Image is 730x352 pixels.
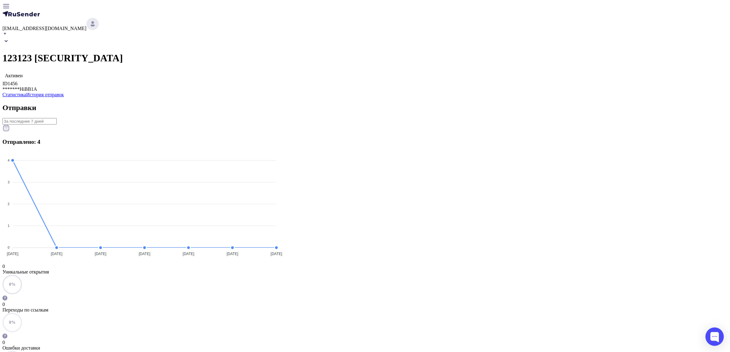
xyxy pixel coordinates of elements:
tspan: [DATE] [271,252,282,256]
div: Ошибки доставки [2,345,728,351]
span: 1456 [8,81,17,86]
tspan: [DATE] [227,252,238,256]
span: [EMAIL_ADDRESS][DOMAIN_NAME] [2,26,86,31]
div: 0 [2,302,728,307]
tspan: [DATE] [95,252,106,256]
tspan: 1 [8,224,10,228]
div: 0 [2,340,728,345]
span: HiBB1A [20,86,37,92]
tspan: 3 [8,180,10,184]
tspan: [DATE] [51,252,63,256]
tspan: 2 [8,202,10,206]
h3: Отправлено: 4 [2,139,728,145]
div: ID [2,81,728,86]
span: Активен [5,73,23,78]
input: Datepicker input [2,118,57,124]
div: Уникальные открытия [2,269,728,275]
tspan: [DATE] [139,252,151,256]
h1: 123123 [SECURITY_DATA] [2,52,728,64]
span: 0% [9,282,16,287]
h2: Отправки [2,104,728,112]
tspan: 0 [8,246,10,250]
a: Статистика [2,92,26,97]
tspan: [DATE] [183,252,194,256]
div: 0 [2,264,728,269]
tspan: 4 [8,159,10,162]
a: История отправок [26,92,64,97]
tspan: [DATE] [7,252,18,256]
div: Переходы по ссылкам [2,307,728,313]
span: 0% [9,320,16,325]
